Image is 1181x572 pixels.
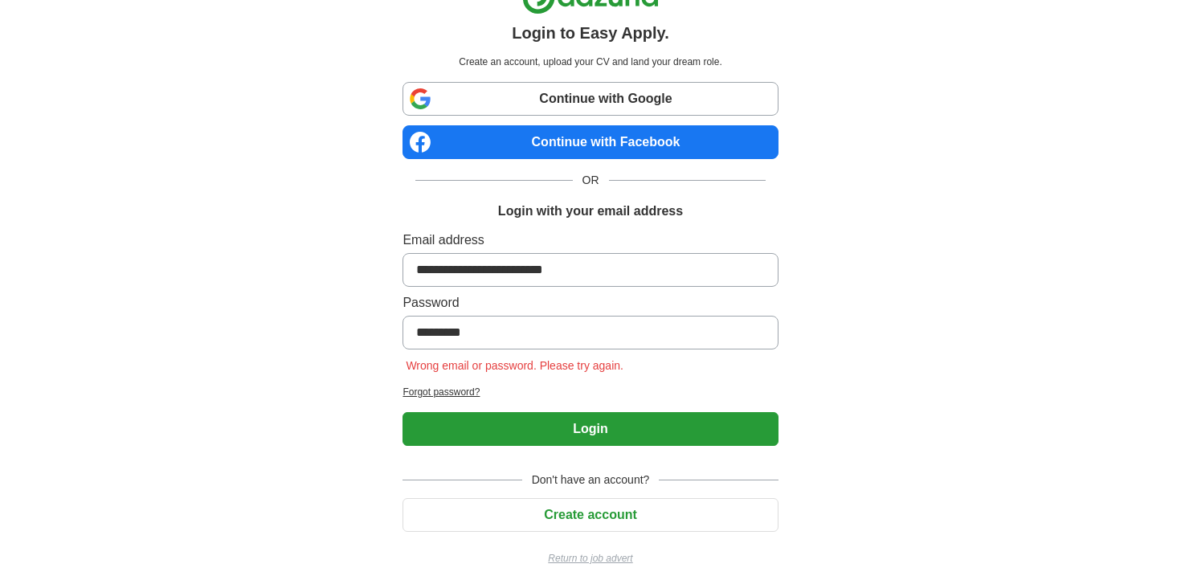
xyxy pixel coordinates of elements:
[403,385,778,399] a: Forgot password?
[512,21,669,45] h1: Login to Easy Apply.
[406,55,774,69] p: Create an account, upload your CV and land your dream role.
[403,498,778,532] button: Create account
[403,293,778,313] label: Password
[403,231,778,250] label: Email address
[403,359,627,372] span: Wrong email or password. Please try again.
[573,172,609,189] span: OR
[403,125,778,159] a: Continue with Facebook
[403,412,778,446] button: Login
[522,472,660,488] span: Don't have an account?
[403,508,778,521] a: Create account
[403,551,778,566] a: Return to job advert
[498,202,683,221] h1: Login with your email address
[403,82,778,116] a: Continue with Google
